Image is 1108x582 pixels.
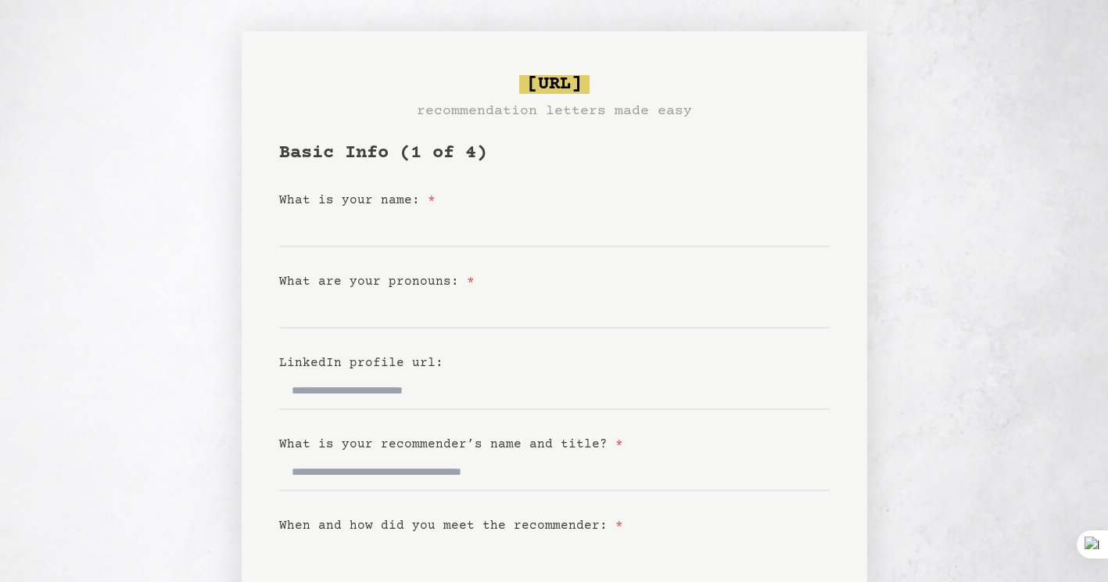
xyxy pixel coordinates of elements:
label: What is your name: [279,193,436,207]
span: [URL] [519,75,590,94]
label: What are your pronouns: [279,275,475,289]
label: LinkedIn profile url: [279,356,443,370]
h1: Basic Info (1 of 4) [279,141,830,166]
h3: recommendation letters made easy [417,100,692,122]
label: What is your recommender’s name and title? [279,437,623,451]
label: When and how did you meet the recommender: [279,519,623,533]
